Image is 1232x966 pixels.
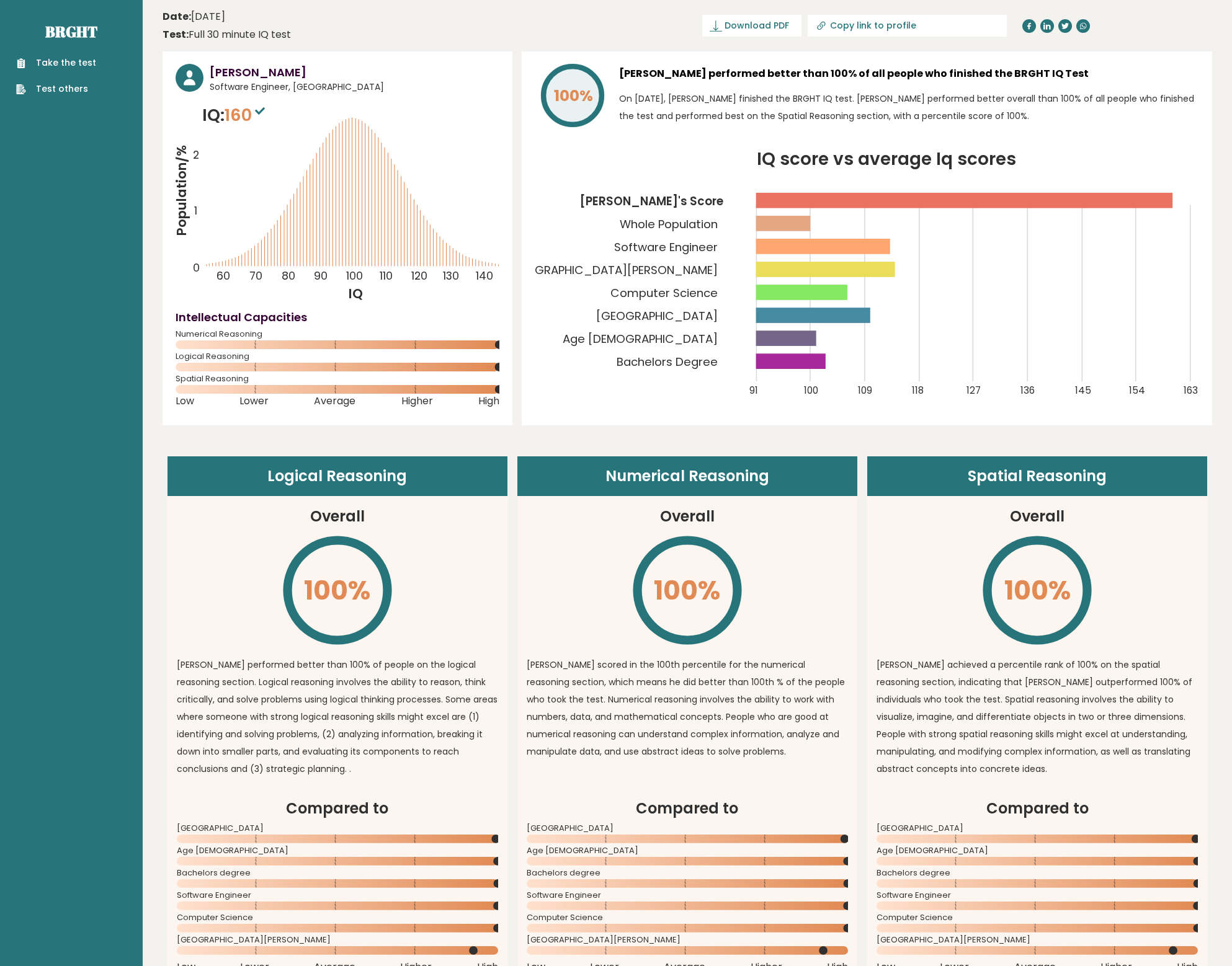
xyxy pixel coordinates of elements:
[194,203,197,218] tspan: 1
[877,915,1198,920] span: Computer Science
[225,104,268,126] span: 160
[527,656,848,760] p: [PERSON_NAME] scored in the 100th percentile for the numerical reasoning section, which means he ...
[177,915,498,920] span: Computer Science
[163,27,291,42] div: Full 30 minute IQ test
[163,9,191,24] b: Date:
[380,268,393,283] tspan: 110
[867,456,1207,496] header: Spatial Reasoning
[177,848,498,853] span: Age [DEMOGRAPHIC_DATA]
[202,103,268,128] p: IQ:
[281,534,394,647] svg: \
[239,399,269,404] span: Lower
[725,19,789,32] span: Download PDF
[176,309,499,326] h4: Intellectual Capacities
[177,893,498,898] span: Software Engineer
[527,871,848,875] span: Bachelors degree
[631,534,744,647] svg: \
[877,937,1198,942] span: [GEOGRAPHIC_DATA][PERSON_NAME]
[981,534,1094,647] svg: \
[660,505,715,528] h3: Overall
[506,262,718,278] tspan: [GEOGRAPHIC_DATA][PERSON_NAME]
[176,332,499,337] span: Numerical Reasoning
[527,915,848,920] span: Computer Science
[210,81,499,94] span: Software Engineer, [GEOGRAPHIC_DATA]
[443,268,459,283] tspan: 130
[596,309,718,324] tspan: [GEOGRAPHIC_DATA]
[177,656,498,778] p: [PERSON_NAME] performed better than 100% of people on the logical reasoning section. Logical reas...
[757,147,1017,171] tspan: IQ score vs average Iq scores
[210,64,499,81] h3: [PERSON_NAME]
[282,268,295,283] tspan: 80
[877,656,1198,778] p: [PERSON_NAME] achieved a percentile rank of 100% on the spatial reasoning section, indicating tha...
[580,193,723,209] tspan: [PERSON_NAME]'s Score
[859,384,873,397] tspan: 109
[527,826,848,831] span: [GEOGRAPHIC_DATA]
[617,355,718,370] tspan: Bachelors Degree
[1076,384,1092,397] tspan: 145
[349,285,363,303] tspan: IQ
[167,456,507,496] header: Logical Reasoning
[16,56,96,69] a: Take the test
[1021,384,1035,397] tspan: 136
[554,85,593,107] tspan: 100%
[163,27,189,42] b: Test:
[527,797,848,820] h2: Compared to
[967,384,981,397] tspan: 127
[749,384,758,397] tspan: 91
[527,893,848,898] span: Software Engineer
[346,268,363,283] tspan: 100
[1130,384,1146,397] tspan: 154
[216,268,230,283] tspan: 60
[249,268,262,283] tspan: 70
[563,332,718,347] tspan: Age [DEMOGRAPHIC_DATA]
[177,826,498,831] span: [GEOGRAPHIC_DATA]
[877,893,1198,898] span: Software Engineer
[411,268,427,283] tspan: 120
[177,797,498,820] h2: Compared to
[702,15,801,37] a: Download PDF
[877,848,1198,853] span: Age [DEMOGRAPHIC_DATA]
[45,22,97,42] a: Brght
[163,9,225,24] time: [DATE]
[176,376,499,381] span: Spatial Reasoning
[527,937,848,942] span: [GEOGRAPHIC_DATA][PERSON_NAME]
[193,147,199,162] tspan: 2
[401,399,433,404] span: Higher
[619,64,1199,84] h3: [PERSON_NAME] performed better than 100% of all people who finished the BRGHT IQ Test
[177,937,498,942] span: [GEOGRAPHIC_DATA][PERSON_NAME]
[1010,505,1065,528] h3: Overall
[517,456,857,496] header: Numerical Reasoning
[877,871,1198,875] span: Bachelors degree
[16,82,96,95] a: Test others
[478,399,499,404] span: High
[193,260,200,275] tspan: 0
[614,239,718,255] tspan: Software Engineer
[176,354,499,359] span: Logical Reasoning
[1184,384,1199,397] tspan: 163
[310,505,365,528] h3: Overall
[527,848,848,853] span: Age [DEMOGRAPHIC_DATA]
[177,871,498,875] span: Bachelors degree
[877,797,1198,820] h2: Compared to
[619,90,1199,125] p: On [DATE], [PERSON_NAME] finished the BRGHT IQ test. [PERSON_NAME] performed better overall than ...
[314,268,328,283] tspan: 90
[804,384,818,397] tspan: 100
[476,268,493,283] tspan: 140
[176,399,194,404] span: Low
[877,826,1198,831] span: [GEOGRAPHIC_DATA]
[172,145,190,236] tspan: Population/%
[913,384,924,397] tspan: 118
[610,285,718,301] tspan: Computer Science
[314,399,355,404] span: Average
[620,216,718,232] tspan: Whole Population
